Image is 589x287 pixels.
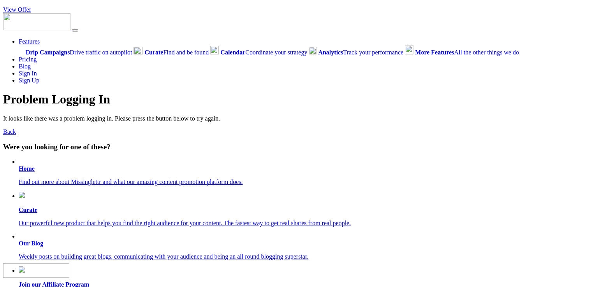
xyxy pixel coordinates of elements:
p: Our powerful new product that helps you find the right audience for your content. The fastest way... [19,220,586,227]
b: Curate [19,206,37,213]
span: All the other things we do [415,49,519,56]
span: Track your performance [318,49,403,56]
a: Curate Our powerful new product that helps you find the right audience for your content. The fast... [19,192,586,227]
a: Pricing [19,56,37,63]
h3: Were you looking for one of these? [3,143,586,151]
div: Features [19,45,586,56]
a: Blog [19,63,31,70]
a: Sign Up [19,77,39,84]
b: Our Blog [19,240,43,247]
p: Find out more about Missinglettr and what our amazing content promotion platform does. [19,178,586,185]
a: Sign In [19,70,37,77]
button: Menu [72,29,78,31]
a: Our Blog Weekly posts on building great blogs, communicating with your audience and being an all ... [19,240,586,260]
a: Back [3,128,16,135]
img: Missinglettr - Social Media Marketing for content focused teams | Product Hunt [3,263,69,278]
p: Weekly posts on building great blogs, communicating with your audience and being an all round blo... [19,253,586,260]
a: Drip CampaignsDrive traffic on autopilot [19,49,134,56]
a: CalendarCoordinate your strategy [210,49,309,56]
a: More FeaturesAll the other things we do [405,49,519,56]
b: Analytics [318,49,343,56]
a: AnalyticsTrack your performance [309,49,405,56]
p: It looks like there was a problem logging in. Please press the button below to try again. [3,115,586,122]
span: Find and be found [144,49,209,56]
a: View Offer [3,6,31,13]
a: Features [19,38,40,45]
b: More Features [415,49,454,56]
a: CurateFind and be found [134,49,210,56]
h1: Problem Logging In [3,92,586,107]
span: Drive traffic on autopilot [26,49,132,56]
img: curate.png [19,192,25,198]
b: Calendar [220,49,245,56]
b: Drip Campaigns [26,49,70,56]
span: Coordinate your strategy [220,49,307,56]
a: Home Find out more about Missinglettr and what our amazing content promotion platform does. [19,165,586,185]
b: Curate [144,49,163,56]
b: Home [19,165,35,172]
